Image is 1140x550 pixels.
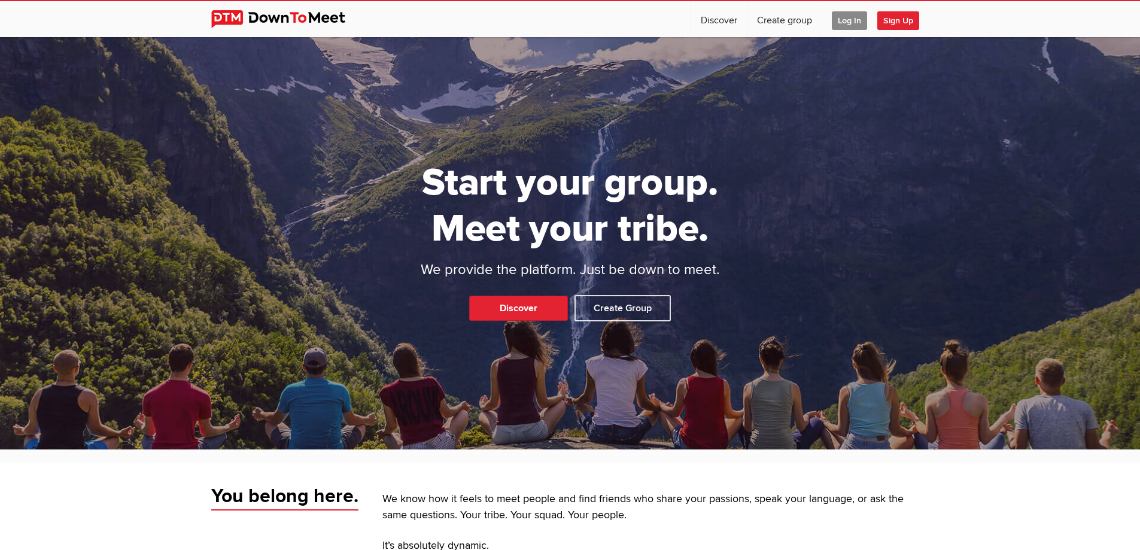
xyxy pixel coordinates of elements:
[877,11,919,30] span: Sign Up
[376,160,765,252] h1: Start your group. Meet your tribe.
[832,11,867,30] span: Log In
[822,1,877,37] a: Log In
[469,296,568,321] a: Discover
[877,1,929,37] a: Sign Up
[382,491,929,524] p: We know how it feels to meet people and find friends who share your passions, speak your language...
[691,1,747,37] a: Discover
[211,10,364,28] img: DownToMeet
[574,295,671,321] a: Create Group
[747,1,822,37] a: Create group
[211,484,358,511] span: You belong here.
